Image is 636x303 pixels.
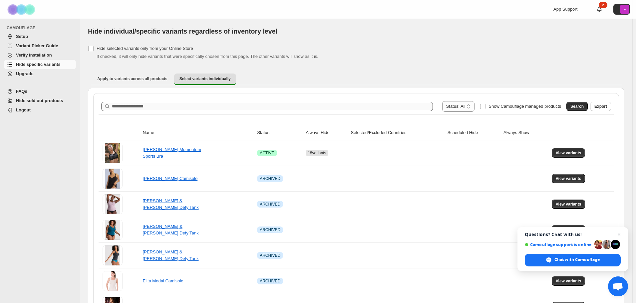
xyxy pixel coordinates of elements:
[16,43,58,48] span: Variant Picker Guide
[16,62,61,67] span: Hide specific variants
[553,7,577,12] span: App Support
[92,74,173,84] button: Apply to variants across all products
[349,125,446,140] th: Selected/Excluded Countries
[488,104,561,109] span: Show Camouflage managed products
[501,125,550,140] th: Always Show
[260,227,280,232] span: ARCHIVED
[566,102,588,111] button: Search
[16,71,34,76] span: Upgrade
[260,253,280,258] span: ARCHIVED
[179,76,231,81] span: Select variants individually
[260,278,280,284] span: ARCHIVED
[5,0,39,19] img: Camouflage
[446,125,501,140] th: Scheduled Hide
[525,232,621,237] span: Questions? Chat with us!
[4,87,76,96] a: FAQs
[4,51,76,60] a: Verify Installation
[308,151,326,155] span: 18 variants
[141,125,255,140] th: Name
[143,147,201,159] a: [PERSON_NAME] Momentum Sports Bra
[97,46,193,51] span: Hide selected variants only from your Online Store
[4,105,76,115] a: Logout
[552,148,585,158] button: View variants
[554,257,600,263] span: Chat with Camouflage
[4,32,76,41] a: Setup
[143,176,197,181] a: [PERSON_NAME] Camisole
[97,76,167,81] span: Apply to variants across all products
[4,96,76,105] a: Hide sold out products
[260,202,280,207] span: ARCHIVED
[16,53,52,58] span: Verify Installation
[143,278,183,283] a: Elita Modal Camisole
[97,54,318,59] span: If checked, it will only hide variants that were specifically chosen from this page. The other va...
[16,98,63,103] span: Hide sold out products
[608,276,628,296] a: Open chat
[16,89,27,94] span: FAQs
[570,104,584,109] span: Search
[552,225,585,234] button: View variants
[620,5,629,14] span: Avatar with initials F
[260,150,274,156] span: ACTIVE
[599,2,607,8] div: 2
[525,254,621,266] span: Chat with Camouflage
[596,6,603,13] a: 2
[255,125,304,140] th: Status
[525,242,592,247] span: Camouflage support is online
[143,224,198,235] a: [PERSON_NAME] & [PERSON_NAME] Defy Tank
[556,150,581,156] span: View variants
[552,276,585,286] button: View variants
[594,104,607,109] span: Export
[304,125,349,140] th: Always Hide
[16,107,31,112] span: Logout
[556,278,581,284] span: View variants
[16,34,28,39] span: Setup
[4,41,76,51] a: Variant Picker Guide
[613,4,630,15] button: Avatar with initials F
[556,202,581,207] span: View variants
[174,74,236,85] button: Select variants individually
[4,69,76,78] a: Upgrade
[143,198,198,210] a: [PERSON_NAME] & [PERSON_NAME] Defy Tank
[7,25,77,31] span: CAMOUFLAGE
[624,7,626,11] text: F
[556,176,581,181] span: View variants
[552,200,585,209] button: View variants
[552,174,585,183] button: View variants
[143,249,198,261] a: [PERSON_NAME] & [PERSON_NAME] Defy Tank
[4,60,76,69] a: Hide specific variants
[590,102,611,111] button: Export
[260,176,280,181] span: ARCHIVED
[88,28,277,35] span: Hide individual/specific variants regardless of inventory level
